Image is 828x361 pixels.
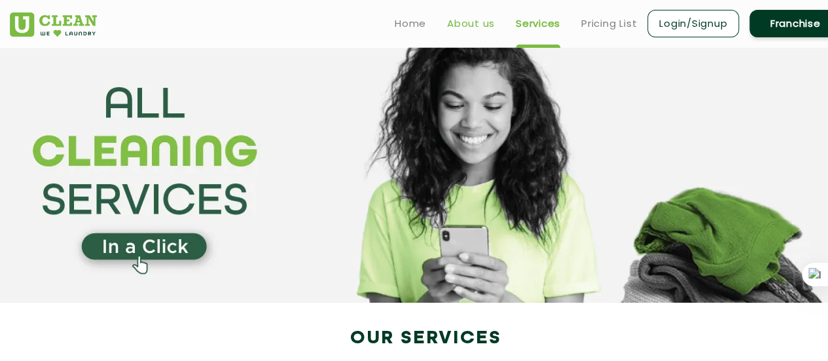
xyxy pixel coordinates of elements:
[581,16,637,31] a: Pricing List
[516,16,560,31] a: Services
[395,16,426,31] a: Home
[10,12,97,37] img: UClean Laundry and Dry Cleaning
[647,10,739,37] a: Login/Signup
[447,16,495,31] a: About us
